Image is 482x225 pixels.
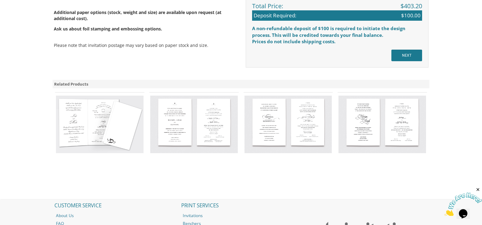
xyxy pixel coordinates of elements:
div: A non-refundable deposit of $100 is required to initiate the design process. This will be credite... [252,25,422,38]
h2: PRINT SERVICES [178,200,304,211]
img: Wedding Invitation Style 4 [56,96,144,153]
span: $403.20 [401,2,422,11]
img: Wedding Invitation Style 6 [150,96,238,153]
div: Related Products [53,80,430,89]
div: Deposit Required: [252,10,422,21]
img: Wedding Invitation Style 14 [244,96,332,153]
span: Ask us about foil stamping and embossing options. [54,26,162,32]
a: Invitations [178,212,304,220]
img: Wedding Invitation Style 13 [338,96,426,153]
h2: CUSTOMER SERVICE [51,200,177,211]
span: $100.00 [401,12,421,19]
iframe: chat widget [444,187,482,216]
div: Prices do not include shipping costs. [252,38,422,45]
a: About Us [51,212,177,220]
span: Additional paper options (stock, weight and size) are available upon request (at additional cost). [54,9,237,32]
input: NEXT [391,50,422,61]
